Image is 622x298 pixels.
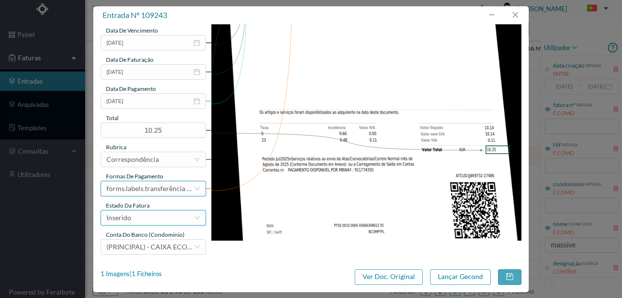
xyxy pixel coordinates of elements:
[106,152,159,167] div: Correspondência
[193,39,200,46] i: icon: calendar
[199,125,202,129] i: icon: up
[106,173,163,180] span: Formas de Pagamento
[194,244,200,250] i: icon: down
[106,56,154,63] span: data de faturação
[106,143,126,151] span: rubrica
[106,243,332,251] span: (PRINCIPAL) - CAIXA ECONOMICA MONTEPIO GERAL ([FINANCIAL_ID])
[103,10,167,19] span: entrada nº 109243
[106,202,150,209] span: estado da fatura
[579,1,612,17] button: PT
[106,210,131,225] div: Inserido
[106,231,185,238] span: conta do banco (condominio)
[193,69,200,75] i: icon: calendar
[101,269,162,279] div: 1 Imagens | 1 Ficheiros
[193,98,200,105] i: icon: calendar
[355,269,423,285] button: Ver Doc. Original
[106,85,156,92] span: data de pagamento
[106,114,119,122] span: total
[106,27,158,34] span: data de vencimento
[106,181,194,196] div: forms.labels.transferência bancária
[194,215,200,221] i: icon: down
[199,132,202,136] i: icon: down
[430,269,491,285] button: Lançar Gecond
[195,130,206,138] span: Decrease Value
[194,157,200,162] i: icon: down
[194,186,200,192] i: icon: down
[195,123,206,130] span: Increase Value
